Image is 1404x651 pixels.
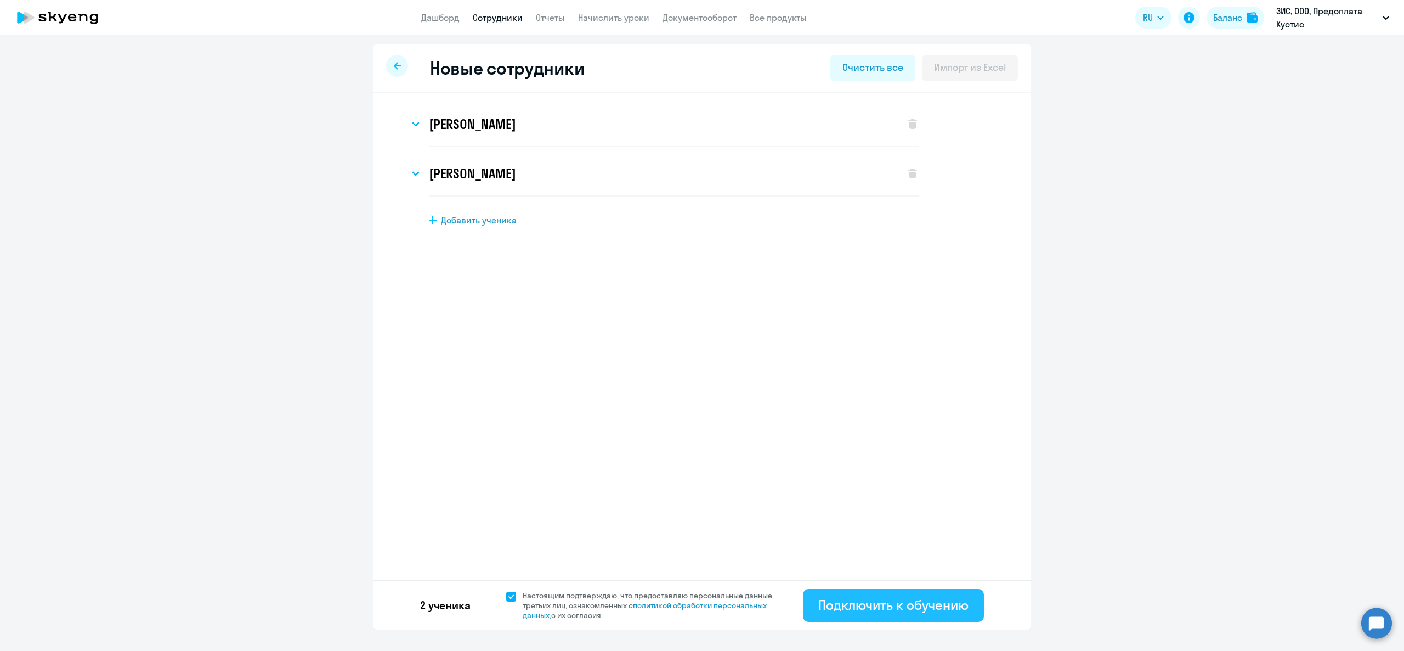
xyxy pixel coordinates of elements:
[1135,7,1171,29] button: RU
[922,55,1018,81] button: Импорт из Excel
[429,115,516,133] h3: [PERSON_NAME]
[1276,4,1378,31] p: ЗИС, ООО, Предоплата Кустис
[536,12,565,23] a: Отчеты
[934,60,1006,75] div: Импорт из Excel
[420,598,471,613] p: 2 ученика
[663,12,737,23] a: Документооборот
[818,596,969,614] div: Подключить к обучению
[473,12,523,23] a: Сотрудники
[523,601,767,620] a: политикой обработки персональных данных,
[830,55,915,81] button: Очистить все
[1143,11,1153,24] span: RU
[441,214,517,226] span: Добавить ученика
[523,591,785,620] span: Настоящим подтверждаю, что предоставляю персональные данные третьих лиц, ознакомленных с с их сог...
[429,165,516,182] h3: [PERSON_NAME]
[1247,12,1258,23] img: balance
[750,12,807,23] a: Все продукты
[578,12,649,23] a: Начислить уроки
[1213,11,1242,24] div: Баланс
[1271,4,1395,31] button: ЗИС, ООО, Предоплата Кустис
[1207,7,1264,29] button: Балансbalance
[421,12,460,23] a: Дашборд
[842,60,903,75] div: Очистить все
[430,57,584,79] h2: Новые сотрудники
[803,589,984,622] button: Подключить к обучению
